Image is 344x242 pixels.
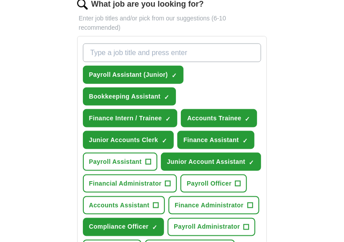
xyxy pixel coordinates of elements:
[168,218,255,236] button: Payroll Administrator
[167,157,246,167] span: Junior Account Assistant
[177,131,254,149] button: Finance Assistant✓
[249,159,254,166] span: ✓
[83,131,174,149] button: Junior Accounts Clerk✓
[181,109,257,127] button: Accounts Trainee✓
[245,115,250,123] span: ✓
[168,196,259,214] button: Finance Administrator
[172,72,177,79] span: ✓
[174,222,240,232] span: Payroll Administrator
[83,66,184,84] button: Payroll Assistant (Junior)✓
[89,179,162,188] span: Financial Administrator
[184,135,239,145] span: Finance Assistant
[165,115,171,123] span: ✓
[77,14,267,32] p: Enter job titles and/or pick from our suggestions (6-10 recommended)
[89,92,161,101] span: Bookkeeping Assistant
[89,135,158,145] span: Junior Accounts Clerk
[187,179,231,188] span: Payroll Officer
[187,114,241,123] span: Accounts Trainee
[152,224,157,231] span: ✓
[83,153,157,171] button: Payroll Assistant
[164,94,169,101] span: ✓
[83,196,165,214] button: Accounts Assistant
[83,109,178,127] button: Finance Intern / Trainee✓
[83,44,262,62] input: Type a job title and press enter
[89,201,149,210] span: Accounts Assistant
[89,222,149,232] span: Compliance Officer
[161,153,261,171] button: Junior Account Assistant✓
[175,201,243,210] span: Finance Administrator
[83,87,176,106] button: Bookkeeping Assistant✓
[83,218,164,236] button: Compliance Officer✓
[162,137,167,144] span: ✓
[180,175,247,193] button: Payroll Officer
[83,175,177,193] button: Financial Administrator
[242,137,248,144] span: ✓
[89,157,142,167] span: Payroll Assistant
[89,114,162,123] span: Finance Intern / Trainee
[89,70,168,79] span: Payroll Assistant (Junior)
